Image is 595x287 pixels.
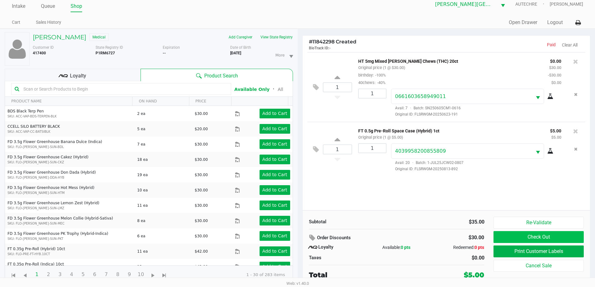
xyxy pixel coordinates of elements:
[309,232,423,244] div: Order Discounts
[464,270,484,280] div: $5.00
[5,228,134,244] td: FD 3.5g Flower Greenhouse PK Trophy (Hybrid-Indica)
[134,259,192,274] td: 13 ea
[135,269,147,280] span: Page 10
[493,217,583,229] button: Re-Validate
[21,84,228,94] input: Scan or Search Products to Begin
[71,2,82,11] a: Shop
[7,191,132,195] p: SKU: FLO-[PERSON_NAME]-SUN-HTM
[100,269,112,280] span: Page 7
[7,129,132,134] p: SKU: ACC-VAP-CC-BATSIBLK
[134,228,192,244] td: 6 ea
[548,73,561,77] small: -$30.00
[275,52,285,58] span: More
[41,2,55,11] a: Queue
[195,219,208,223] span: $30.00
[19,268,31,280] span: Go to the previous page
[195,188,208,192] span: $30.00
[33,45,54,50] span: Customer ID
[260,139,290,149] button: Add to Cart
[435,1,493,8] span: [PERSON_NAME][GEOGRAPHIC_DATA]
[33,51,46,55] b: 417400
[262,172,287,177] app-button-loader: Add to Cart
[256,32,293,42] button: View State Registry
[262,264,287,269] app-button-loader: Add to Cart
[225,32,256,42] button: Add Caregiver
[77,269,89,280] span: Page 5
[509,19,537,26] button: Open Drawer
[7,160,132,165] p: SKU: FLO-[PERSON_NAME]-SUN-CKZ
[5,106,134,121] td: BDS Black Terp Pen
[54,269,66,280] span: Page 3
[112,269,124,280] span: Page 8
[286,281,309,286] span: Web: v1.40.0
[401,245,410,250] span: 0 pts
[358,135,403,140] small: Original price (1 @ $5.00)
[572,143,580,155] button: Remove the package from the orderLine
[195,127,208,131] span: $20.00
[12,2,25,11] a: Intake
[163,51,166,55] b: --
[5,198,134,213] td: FD 3.5g Flower Greenhouse Lemon Zest (Hybrid)
[401,218,484,226] div: $35.00
[5,213,134,228] td: FD 3.5g Flower Greenhouse Melon Collie (Hybrid-Sativa)
[5,152,134,167] td: FD 3.5g Flower Greenhouse Cakez (Hybrid)
[260,185,290,195] button: Add to Cart
[493,245,583,257] button: Print Customer Labels
[375,80,385,85] span: -40%
[262,218,287,223] app-button-loader: Add to Cart
[134,136,192,152] td: 7 ea
[163,45,180,50] span: Expiration
[410,161,416,165] span: ·
[132,97,189,106] th: ON HAND
[134,198,192,213] td: 11 ea
[309,46,329,50] span: BioTrack ID:
[5,97,293,265] div: Data table
[204,72,238,80] span: Product Search
[426,244,484,251] div: Redeemed:
[262,141,287,146] app-button-loader: Add to Cart
[358,73,386,77] small: birthday:
[572,89,580,100] button: Remove the package from the orderLine
[262,203,287,208] app-button-loader: Add to Cart
[89,269,101,280] span: Page 6
[309,244,367,251] div: Loyalty
[532,89,544,104] button: Select
[432,232,484,243] div: $30.00
[5,259,134,274] td: FT 0.35g Pre-Roll (Indica) 10ct
[515,1,550,7] span: AUTECHRE
[7,114,132,119] p: SKU: ACC-VAP-BDS-TERPEN-BLK
[562,42,578,48] button: Clear All
[10,272,17,280] span: Go to the first page
[7,206,132,210] p: SKU: FLO-[PERSON_NAME]-SUN-LMZ
[7,145,132,149] p: SKU: FLO-[PERSON_NAME]-SUN-BDL
[5,97,132,106] th: PRODUCT NAME
[195,249,208,254] span: $42.00
[391,161,464,165] span: Avail: 20 Batch: 1-JUL25JCW02-0807
[134,106,192,121] td: 2 ea
[36,18,61,26] a: Sales History
[262,249,287,254] app-button-loader: Add to Cart
[5,136,134,152] td: FD 3.5g Flower Greenhouse Banana Dulce (Indica)
[278,86,283,93] button: All
[66,269,77,280] span: Page 4
[5,121,134,136] td: CCELL SILO BATTERY BLACK
[195,173,208,177] span: $30.00
[89,33,109,41] span: Medical
[7,175,132,180] p: SKU: FLO-[PERSON_NAME]-DDA-HYB
[262,233,287,238] app-button-loader: Add to Cart
[175,272,285,278] kendo-pager-info: 1 - 30 of 283 items
[134,182,192,198] td: 10 ea
[195,111,208,116] span: $30.00
[96,51,115,55] b: P1RM6727
[395,148,446,154] span: 4039958200855809
[329,46,331,50] span: -
[550,1,583,7] span: [PERSON_NAME]
[551,135,561,140] small: $5.00
[260,262,290,271] button: Add to Cart
[262,111,287,116] app-button-loader: Add to Cart
[158,268,170,280] span: Go to the last page
[391,111,561,117] span: Original ID: FLSRWGM-20250623-191
[195,203,208,208] span: $30.00
[134,152,192,167] td: 18 ea
[195,157,208,162] span: $30.00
